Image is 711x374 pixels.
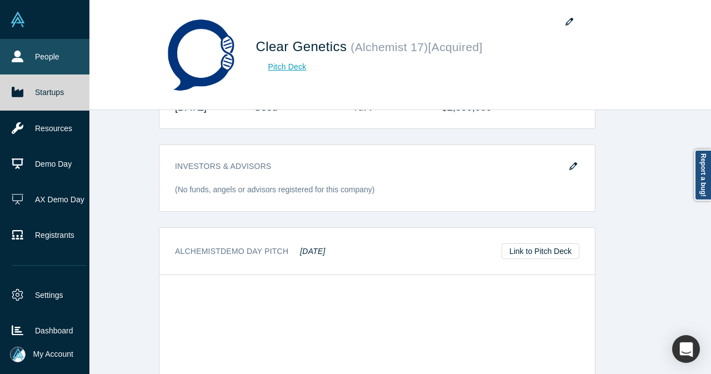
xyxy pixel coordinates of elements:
[256,39,351,54] span: Clear Genetics
[10,12,26,27] img: Alchemist Vault Logo
[163,16,241,94] img: Clear Genetics's Logo
[10,347,73,362] button: My Account
[256,61,307,73] a: Pitch Deck
[175,161,564,172] h3: Investors & Advisors
[300,247,325,256] em: [DATE]
[175,246,326,257] h3: Alchemist Demo Day Pitch
[254,102,278,113] span: Seed
[502,243,579,259] a: Link to Pitch Deck
[33,348,73,360] span: My Account
[351,41,482,53] small: ( Alchemist 17 ) [Acquired]
[10,347,26,362] img: Mia Scott's Account
[694,149,711,201] a: Report a bug!
[175,184,579,203] div: (No funds, angels or advisors registered for this company)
